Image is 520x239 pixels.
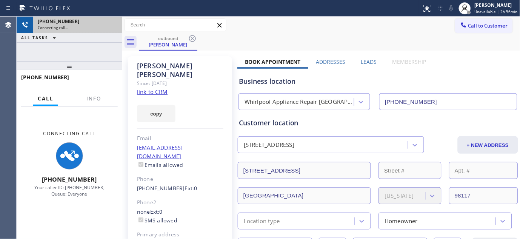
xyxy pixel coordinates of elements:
[21,35,48,40] span: ALL TASKS
[138,162,143,167] input: Emails allowed
[137,175,223,183] div: Phone
[137,161,183,168] label: Emails allowed
[378,162,442,179] input: Street #
[385,217,418,225] div: Homeowner
[21,74,69,81] span: [PHONE_NUMBER]
[244,141,294,150] div: [STREET_ADDRESS]
[185,185,197,192] span: Ext: 0
[125,19,226,31] input: Search
[137,88,168,96] a: link to CRM
[17,33,63,42] button: ALL TASKS
[379,93,517,110] input: Phone Number
[42,175,97,183] span: [PHONE_NUMBER]
[137,144,183,160] a: [EMAIL_ADDRESS][DOMAIN_NAME]
[34,184,105,197] span: Your caller ID: [PHONE_NUMBER] Queue: Everyone
[137,134,223,143] div: Email
[137,62,223,79] div: [PERSON_NAME] [PERSON_NAME]
[455,19,513,33] button: Call to Customer
[316,58,346,65] label: Addresses
[458,136,518,154] button: + NEW ADDRESS
[238,187,371,204] input: City
[245,58,301,65] label: Book Appointment
[137,217,177,224] label: SMS allowed
[140,34,197,50] div: Lowen Clausen
[137,185,185,192] a: [PHONE_NUMBER]
[475,2,518,8] div: [PERSON_NAME]
[244,217,280,225] div: Location type
[446,3,457,14] button: Mute
[33,91,58,106] button: Call
[137,105,175,122] button: copy
[38,18,79,25] span: [PHONE_NUMBER]
[82,91,106,106] button: Info
[392,58,426,65] label: Membership
[38,25,68,30] span: Connecting call…
[238,162,371,179] input: Address
[245,98,355,106] div: Whirlpool Appliance Repair [GEOGRAPHIC_DATA]
[150,208,163,215] span: Ext: 0
[137,230,223,239] div: Primary address
[43,130,96,137] span: Connecting Call
[449,162,518,179] input: Apt. #
[239,118,517,128] div: Customer location
[138,217,143,222] input: SMS allowed
[239,76,517,86] div: Business location
[468,22,508,29] span: Call to Customer
[86,95,101,102] span: Info
[449,187,518,204] input: ZIP
[137,208,223,225] div: none
[140,41,197,48] div: [PERSON_NAME]
[361,58,377,65] label: Leads
[38,95,54,102] span: Call
[140,35,197,41] div: outbound
[475,9,518,14] span: Unavailable | 2h 56min
[137,79,223,88] div: Since: [DATE]
[137,198,223,207] div: Phone2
